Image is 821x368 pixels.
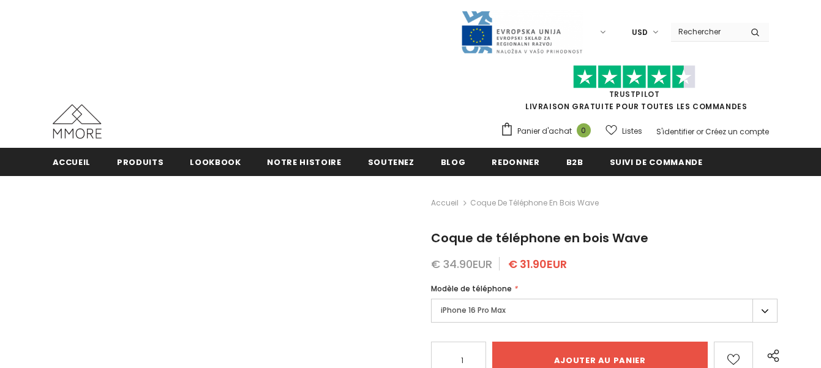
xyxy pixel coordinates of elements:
[190,156,241,168] span: Lookbook
[460,26,583,37] a: Javni Razpis
[705,126,769,137] a: Créez un compte
[610,156,703,168] span: Suivi de commande
[190,148,241,175] a: Lookbook
[573,65,695,89] img: Faites confiance aux étoiles pilotes
[632,26,648,39] span: USD
[431,256,492,272] span: € 34.90EUR
[566,148,583,175] a: B2B
[53,104,102,139] img: Cas MMORE
[53,148,91,175] a: Accueil
[622,125,642,137] span: Listes
[500,71,769,112] span: LIVRAISON GRATUITE POUR TOUTES LES COMMANDES
[609,89,660,99] a: TrustPilot
[656,126,694,137] a: S'identifier
[431,299,778,323] label: iPhone 16 Pro Max
[696,126,703,137] span: or
[517,125,572,137] span: Panier d'achat
[500,122,597,140] a: Panier d'achat 0
[577,123,591,137] span: 0
[492,156,539,168] span: Redonner
[431,283,512,294] span: Modèle de téléphone
[267,148,341,175] a: Notre histoire
[431,196,459,210] a: Accueil
[492,148,539,175] a: Redonner
[460,10,583,55] img: Javni Razpis
[117,156,163,168] span: Produits
[53,156,91,168] span: Accueil
[470,196,599,210] span: Coque de téléphone en bois Wave
[368,148,414,175] a: soutenez
[267,156,341,168] span: Notre histoire
[566,156,583,168] span: B2B
[117,148,163,175] a: Produits
[431,229,648,247] span: Coque de téléphone en bois Wave
[441,156,466,168] span: Blog
[441,148,466,175] a: Blog
[368,156,414,168] span: soutenez
[671,23,741,40] input: Search Site
[508,256,567,272] span: € 31.90EUR
[610,148,703,175] a: Suivi de commande
[605,120,642,142] a: Listes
